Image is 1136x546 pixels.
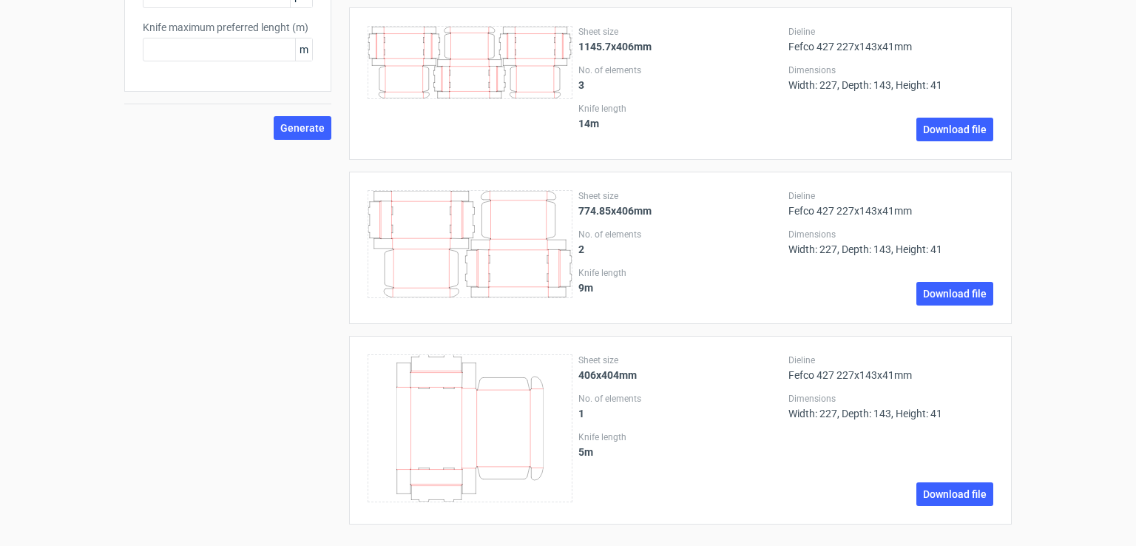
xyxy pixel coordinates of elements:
[578,354,783,366] label: Sheet size
[274,116,331,140] button: Generate
[578,282,593,294] strong: 9 m
[916,118,993,141] a: Download file
[578,118,599,129] strong: 14 m
[788,229,993,240] label: Dimensions
[916,282,993,306] a: Download file
[788,190,993,202] label: Dieline
[578,41,652,53] strong: 1145.7x406mm
[578,243,584,255] strong: 2
[578,103,783,115] label: Knife length
[578,369,637,381] strong: 406x404mm
[578,26,783,38] label: Sheet size
[280,123,325,133] span: Generate
[578,393,783,405] label: No. of elements
[578,229,783,240] label: No. of elements
[578,79,584,91] strong: 3
[295,38,312,61] span: m
[788,393,993,405] label: Dimensions
[578,446,593,458] strong: 5 m
[788,393,993,419] div: Width: 227, Depth: 143, Height: 41
[578,431,783,443] label: Knife length
[788,26,993,38] label: Dieline
[788,64,993,91] div: Width: 227, Depth: 143, Height: 41
[788,354,993,381] div: Fefco 427 227x143x41mm
[578,64,783,76] label: No. of elements
[916,482,993,506] a: Download file
[788,229,993,255] div: Width: 227, Depth: 143, Height: 41
[143,20,313,35] label: Knife maximum preferred lenght (m)
[788,64,993,76] label: Dimensions
[788,26,993,53] div: Fefco 427 227x143x41mm
[788,190,993,217] div: Fefco 427 227x143x41mm
[578,190,783,202] label: Sheet size
[578,267,783,279] label: Knife length
[788,354,993,366] label: Dieline
[578,408,584,419] strong: 1
[578,205,652,217] strong: 774.85x406mm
